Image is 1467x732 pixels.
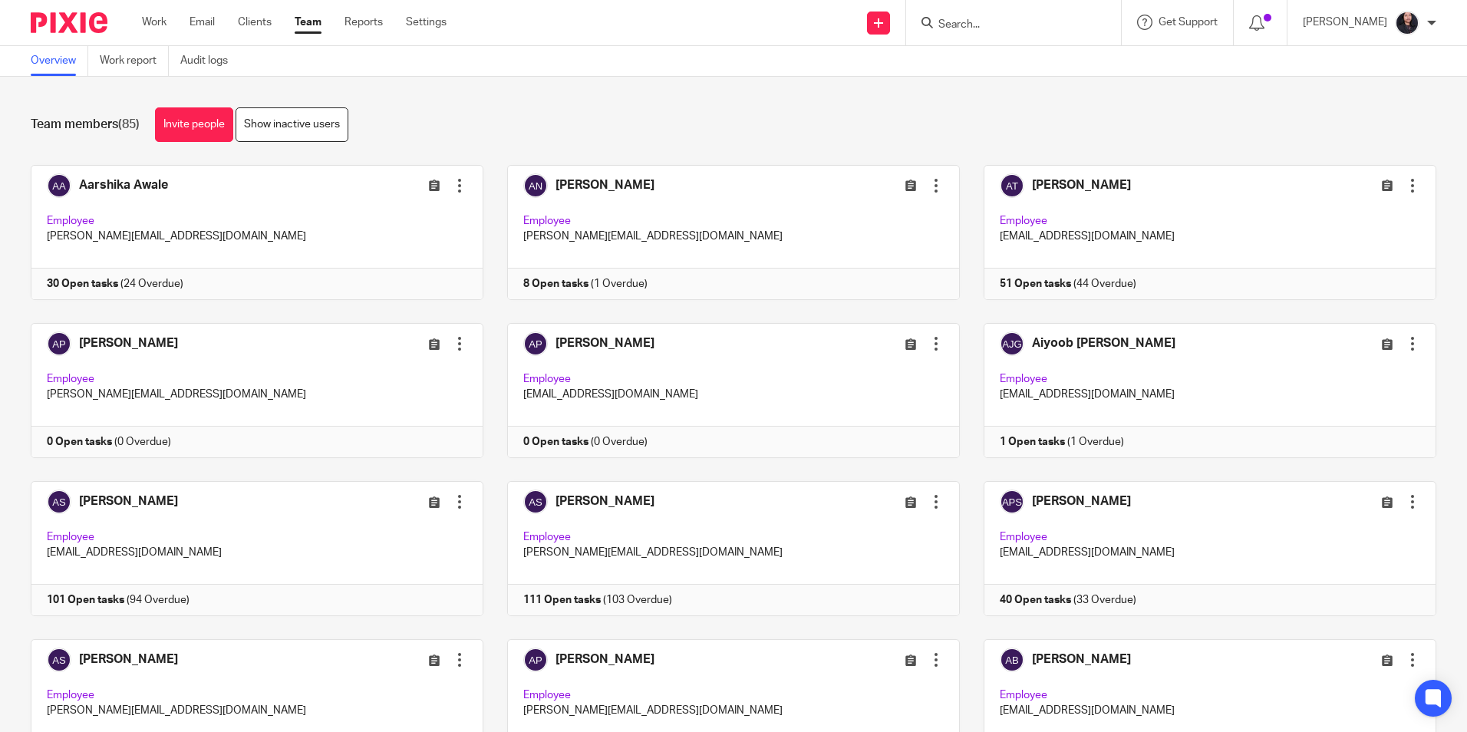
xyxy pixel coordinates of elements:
[344,15,383,30] a: Reports
[406,15,447,30] a: Settings
[31,46,88,76] a: Overview
[118,118,140,130] span: (85)
[31,117,140,133] h1: Team members
[295,15,321,30] a: Team
[155,107,233,142] a: Invite people
[1159,17,1218,28] span: Get Support
[1303,15,1387,30] p: [PERSON_NAME]
[180,46,239,76] a: Audit logs
[937,18,1075,32] input: Search
[31,12,107,33] img: Pixie
[1395,11,1419,35] img: MicrosoftTeams-image.jfif
[238,15,272,30] a: Clients
[142,15,166,30] a: Work
[190,15,215,30] a: Email
[100,46,169,76] a: Work report
[236,107,348,142] a: Show inactive users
